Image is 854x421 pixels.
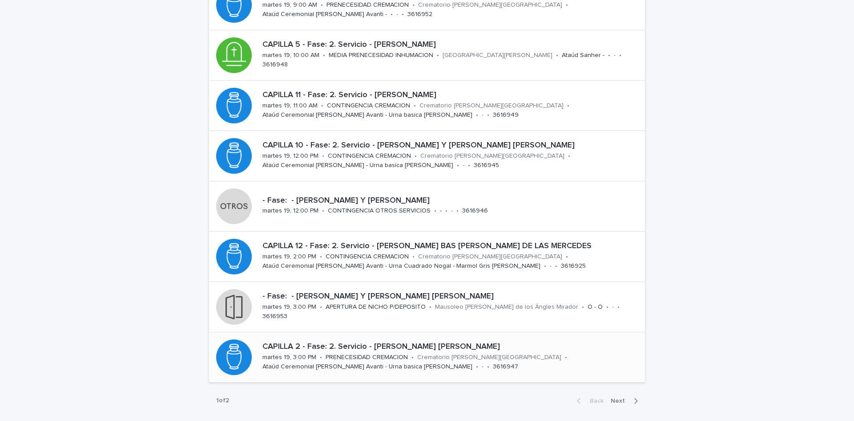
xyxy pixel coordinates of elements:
p: Crematorio [PERSON_NAME][GEOGRAPHIC_DATA] [417,354,561,361]
p: - Fase: - [PERSON_NAME] Y [PERSON_NAME] [PERSON_NAME] [262,292,641,302]
p: • [568,152,570,160]
p: Ataúd Ceremonial [PERSON_NAME] Avanti - Urna Cuadrado Nogal - Marmol Gris [PERSON_NAME] [262,262,540,270]
p: martes 19, 9:00 AM [262,1,317,9]
p: PRENECESIDAD CREMACION [326,354,408,361]
p: CAPILLA 2 - Fase: 2. Servicio - [PERSON_NAME] [PERSON_NAME] [262,342,641,352]
p: • [411,354,414,361]
p: • [321,102,323,110]
p: • [487,111,489,119]
p: 3616945 [474,162,499,169]
span: Back [584,398,604,404]
p: • [415,152,417,160]
p: Ataúd Ceremonial [PERSON_NAME] - Urna basica [PERSON_NAME] [262,162,453,169]
a: CAPILLA 12 - Fase: 2. Servicio - [PERSON_NAME] BAS [PERSON_NAME] DE LAS MERCEDESmartes 19, 2:00 P... [209,232,645,282]
p: - [550,262,552,270]
p: [GEOGRAPHIC_DATA][PERSON_NAME] [443,52,552,59]
p: • [323,52,325,59]
p: • [320,303,322,311]
p: martes 19, 12:00 PM [262,207,318,215]
p: martes 19, 10:00 AM [262,52,319,59]
p: APERTURA DE NICHO P/DEPOSITO [326,303,426,311]
p: • [565,354,567,361]
p: • [544,262,546,270]
p: 3616952 [407,11,432,18]
span: Next [611,398,630,404]
a: - Fase: - [PERSON_NAME] Y [PERSON_NAME]martes 19, 12:00 PM•CONTINGENCIA OTROS SERVICIOS•-•-•3616946 [209,181,645,232]
a: CAPILLA 5 - Fase: 2. Servicio - [PERSON_NAME]martes 19, 10:00 AM•MEDIA PRENECESIDAD INHUMACION•[G... [209,30,645,81]
p: martes 19, 11:00 AM [262,102,318,110]
p: CONTINGENCIA OTROS SERVICIOS [328,207,431,215]
p: • [322,207,324,215]
p: 1 of 2 [209,390,236,412]
p: CAPILLA 11 - Fase: 2. Servicio - [PERSON_NAME] [262,90,641,100]
p: CAPILLA 10 - Fase: 2. Servicio - [PERSON_NAME] Y [PERSON_NAME] [PERSON_NAME] [262,141,641,151]
p: • [566,253,568,261]
p: - [396,11,398,18]
p: • [617,303,620,311]
p: Crematorio [PERSON_NAME][GEOGRAPHIC_DATA] [420,152,564,160]
a: CAPILLA 11 - Fase: 2. Servicio - [PERSON_NAME]martes 19, 11:00 AM•CONTINGENCIA CREMACION•Cremator... [209,81,645,131]
p: - [440,207,442,215]
p: martes 19, 12:00 PM [262,152,318,160]
p: • [619,52,621,59]
p: O - O [588,303,603,311]
p: Crematorio [PERSON_NAME][GEOGRAPHIC_DATA] [418,253,562,261]
p: • [429,303,431,311]
button: Back [570,397,607,405]
p: 3616925 [561,262,586,270]
p: 3616947 [493,363,518,371]
p: • [608,52,610,59]
p: • [555,262,557,270]
p: CONTINGENCIA CREMACION [327,102,410,110]
p: Crematorio [PERSON_NAME][GEOGRAPHIC_DATA] [419,102,564,110]
p: Ataúd Ceremonial [PERSON_NAME] Avanti - Urna basica [PERSON_NAME] [262,363,472,371]
p: - [482,363,483,371]
p: - [463,162,464,169]
p: - Fase: - [PERSON_NAME] Y [PERSON_NAME] [262,196,641,206]
p: • [468,162,470,169]
p: • [567,102,569,110]
p: • [434,207,436,215]
p: • [487,363,489,371]
p: • [414,102,416,110]
p: Crematorio [PERSON_NAME][GEOGRAPHIC_DATA] [418,1,562,9]
p: • [582,303,584,311]
p: • [556,52,558,59]
a: - Fase: - [PERSON_NAME] Y [PERSON_NAME] [PERSON_NAME]martes 19, 3:00 PM•APERTURA DE NICHO P/DEPOS... [209,282,645,332]
p: 3616948 [262,61,288,69]
p: Ataúd Ceremonial [PERSON_NAME] Avanti - Urna basica [PERSON_NAME] [262,111,472,119]
p: Ataúd Sanher - [562,52,604,59]
p: • [566,1,568,9]
p: • [606,303,608,311]
p: 3616946 [462,207,488,215]
p: • [402,11,404,18]
p: - [451,207,453,215]
p: Mausoleo [PERSON_NAME] de los Ángles Mirador [435,303,578,311]
p: • [320,354,322,361]
p: Ataúd Ceremonial [PERSON_NAME] Avanti - [262,11,387,18]
p: • [320,253,322,261]
p: • [445,207,447,215]
a: CAPILLA 10 - Fase: 2. Servicio - [PERSON_NAME] Y [PERSON_NAME] [PERSON_NAME]martes 19, 12:00 PM•C... [209,131,645,181]
p: PRENECESIDAD CREMACION [326,1,409,9]
p: • [457,162,459,169]
p: 3616953 [262,313,287,320]
p: CONTINGENCIA CREMACION [328,152,411,160]
button: Next [607,397,645,405]
p: martes 19, 3:00 PM [262,303,316,311]
p: • [322,152,324,160]
p: • [412,1,415,9]
p: • [476,363,478,371]
p: - [482,111,483,119]
p: - [612,303,614,311]
p: martes 19, 3:00 PM [262,354,316,361]
p: - [614,52,616,59]
p: • [476,111,478,119]
p: • [412,253,415,261]
p: CAPILLA 12 - Fase: 2. Servicio - [PERSON_NAME] BAS [PERSON_NAME] DE LAS MERCEDES [262,241,641,251]
p: 3616949 [493,111,519,119]
p: CONTINGENCIA CREMACION [326,253,409,261]
p: CAPILLA 5 - Fase: 2. Servicio - [PERSON_NAME] [262,40,641,50]
p: MEDIA PRENECESIDAD INHUMACION [329,52,433,59]
p: • [456,207,459,215]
